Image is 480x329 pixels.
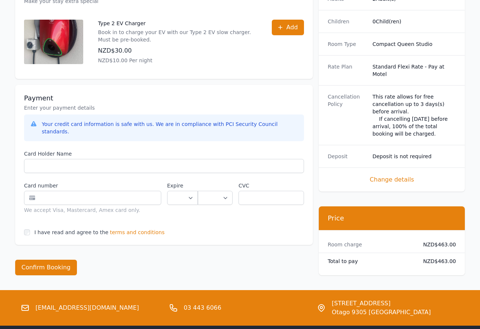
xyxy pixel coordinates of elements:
p: Type 2 EV Charger [98,20,257,27]
h3: Payment [24,94,304,103]
label: CVC [239,182,304,189]
label: . [198,182,233,189]
button: Confirm Booking [15,260,77,275]
div: We accept Visa, Mastercard, Amex card only. [24,206,161,214]
span: Add [286,23,298,32]
p: Enter your payment details [24,104,304,112]
label: Expire [167,182,198,189]
dd: Compact Queen Studio [372,40,456,48]
dd: 0 Child(ren) [372,18,456,25]
dt: Rate Plan [328,63,366,78]
dd: Standard Flexi Rate - Pay at Motel [372,63,456,78]
span: Change details [328,175,456,184]
p: NZD$10.00 Per night [98,57,257,64]
div: This rate allows for free cancellation up to 3 days(s) before arrival. If cancelling [DATE] befor... [372,93,456,137]
dt: Children [328,18,366,25]
label: I have read and agree to the [34,229,108,235]
p: Book in to charge your EV with our Type 2 EV slow charger. Must be pre-booked. [98,29,257,43]
dt: Total to pay [328,257,411,265]
dd: NZD$463.00 [417,241,456,248]
h3: Price [328,214,456,223]
dd: NZD$463.00 [417,257,456,265]
p: NZD$30.00 [98,46,257,55]
img: Type 2 EV Charger [24,20,83,64]
label: Card Holder Name [24,150,304,157]
div: Your credit card information is safe with us. We are in compliance with PCI Security Council stan... [42,120,298,135]
dt: Room Type [328,40,366,48]
span: [STREET_ADDRESS] [332,299,431,308]
dd: Deposit is not required [372,153,456,160]
a: [EMAIL_ADDRESS][DOMAIN_NAME] [36,303,139,312]
button: Add [272,20,304,35]
dt: Room charge [328,241,411,248]
label: Card number [24,182,161,189]
span: Otago 9305 [GEOGRAPHIC_DATA] [332,308,431,317]
dt: Deposit [328,153,366,160]
span: terms and conditions [110,229,165,236]
dt: Cancellation Policy [328,93,366,137]
a: 03 443 6066 [184,303,222,312]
